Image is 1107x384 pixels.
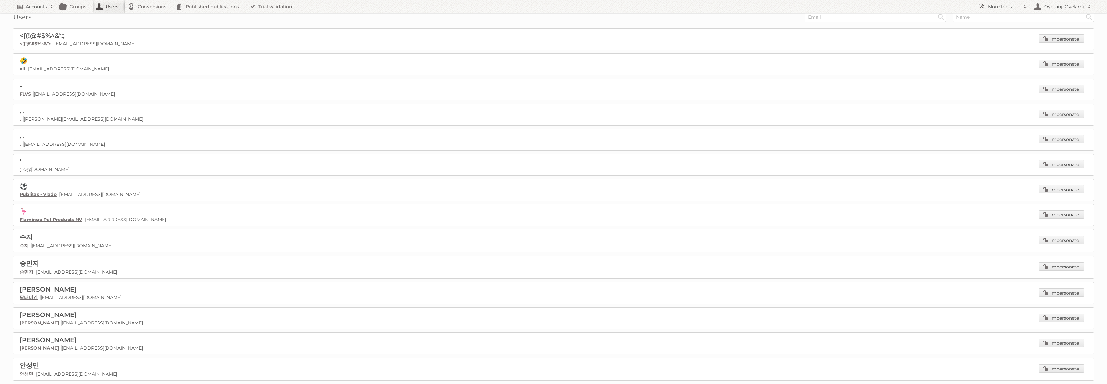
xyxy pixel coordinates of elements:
h2: Accounts [26,4,47,10]
p: [EMAIL_ADDRESS][DOMAIN_NAME] [20,66,1087,72]
a: . [20,116,21,122]
p: [EMAIL_ADDRESS][DOMAIN_NAME] [20,371,1087,377]
input: Search [936,12,946,22]
h2: More tools [988,4,1020,10]
a: Impersonate [1039,160,1084,168]
a: Impersonate [1039,110,1084,118]
span: . . [20,107,25,115]
p: [EMAIL_ADDRESS][DOMAIN_NAME] [20,320,1087,326]
input: Name [953,12,1094,22]
p: [EMAIL_ADDRESS][DOMAIN_NAME] [20,217,1087,222]
a: ali [20,66,25,72]
span: ⚽ [20,183,28,190]
a: Impersonate [1039,60,1084,68]
a: ' [20,166,21,172]
span: - [20,82,22,90]
span: 안성민 [20,361,39,369]
a: 수지 [20,243,29,248]
a: Impersonate [1039,34,1084,43]
a: Impersonate [1039,314,1084,322]
p: [EMAIL_ADDRESS][DOMAIN_NAME] [20,141,1087,147]
a: Publitas - Vlado [20,192,57,197]
p: q@[DOMAIN_NAME] [20,166,1087,172]
h2: Oyetunji Oyelami [1043,4,1084,10]
span: ' [20,157,21,165]
p: [EMAIL_ADDRESS][DOMAIN_NAME] [20,91,1087,97]
span: [PERSON_NAME] [20,286,77,293]
a: Impersonate [1039,185,1084,193]
p: [EMAIL_ADDRESS][DOMAIN_NAME] [20,243,1087,249]
a: Impersonate [1039,364,1084,373]
input: Search [1084,12,1094,22]
a: Impersonate [1039,236,1084,244]
span: . . [20,132,25,140]
p: [EMAIL_ADDRESS][DOMAIN_NAME] [20,269,1087,275]
a: 안성민 [20,371,33,377]
a: [PERSON_NAME] [20,345,59,351]
a: Flamingo Pet Products NV [20,217,82,222]
a: . [20,141,21,147]
span: [PERSON_NAME] [20,336,77,344]
a: Impersonate [1039,85,1084,93]
span: 🤣 [20,57,28,65]
p: [EMAIL_ADDRESS][DOMAIN_NAME] [20,192,1087,197]
span: [PERSON_NAME] [20,311,77,319]
p: [EMAIL_ADDRESS][DOMAIN_NAME] [20,295,1087,301]
a: Impersonate [1039,210,1084,219]
a: [PERSON_NAME] [20,320,59,326]
span: <{(!@#$%^&*:; [20,32,65,40]
span: 🦩 [20,208,28,215]
a: FLVS [20,91,31,97]
span: 송민지 [20,259,39,267]
p: [EMAIL_ADDRESS][DOMAIN_NAME] [20,345,1087,351]
a: Impersonate [1039,288,1084,297]
p: [EMAIL_ADDRESS][DOMAIN_NAME] [20,41,1087,47]
p: [PERSON_NAME][EMAIL_ADDRESS][DOMAIN_NAME] [20,116,1087,122]
a: Impersonate [1039,262,1084,271]
a: 송민지 [20,269,33,275]
span: 수지 [20,233,33,241]
a: Impersonate [1039,339,1084,347]
a: Impersonate [1039,135,1084,143]
a: <{(!@#$%^&*:; [20,41,51,47]
input: Email [805,12,946,22]
a: 닥터비건 [20,295,38,300]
